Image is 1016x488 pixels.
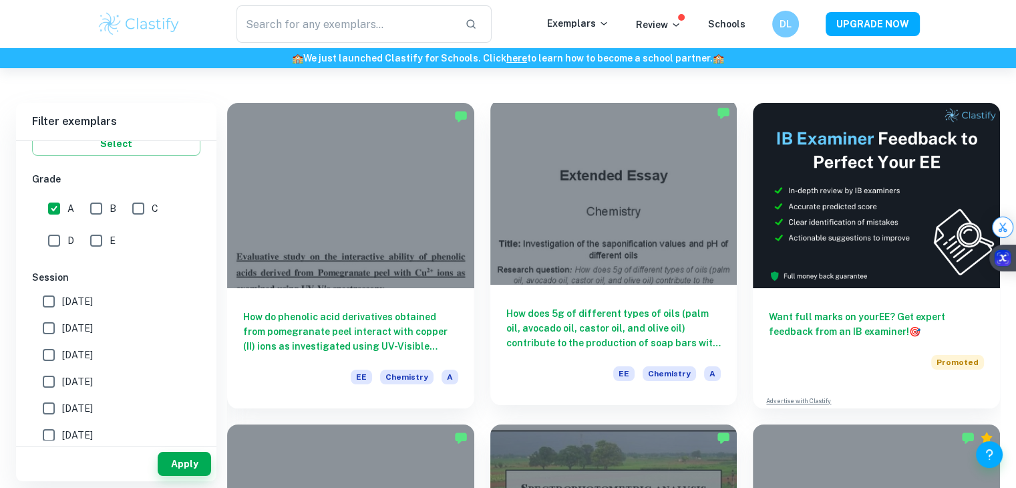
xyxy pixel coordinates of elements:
span: [DATE] [62,428,93,443]
h6: We just launched Clastify for Schools. Click to learn how to become a school partner. [3,51,1013,66]
span: [DATE] [62,348,93,362]
span: D [67,233,74,248]
a: here [506,53,527,64]
span: 🏫 [713,53,724,64]
button: Help and Feedback [976,441,1003,468]
span: A [704,366,721,381]
img: Marked [961,431,975,445]
button: Apply [158,452,211,476]
div: Premium [980,431,993,445]
h6: Want full marks on your EE ? Get expert feedback from an IB examiner! [769,310,984,339]
span: C [152,201,158,216]
h6: Filter exemplars [16,103,216,140]
button: Select [32,132,200,156]
img: Clastify logo [97,11,182,37]
a: Schools [708,19,745,29]
h6: Grade [32,172,200,187]
input: Search for any exemplars... [236,5,455,43]
button: UPGRADE NOW [826,12,920,36]
span: [DATE] [62,401,93,416]
img: Marked [454,431,468,445]
img: Marked [454,110,468,123]
span: 🎯 [909,326,920,337]
span: B [110,201,116,216]
span: 🏫 [292,53,303,64]
button: DL [772,11,799,37]
span: EE [351,370,372,384]
h6: How do phenolic acid derivatives obtained from pomegranate peel interact with copper (II) ions as... [243,310,458,354]
span: Chemistry [643,366,696,381]
img: Thumbnail [753,103,1000,288]
a: How do phenolic acid derivatives obtained from pomegranate peel interact with copper (II) ions as... [227,103,474,408]
span: A [442,370,458,384]
span: [DATE] [62,294,93,309]
a: How does 5g of different types of oils (palm oil, avocado oil, castor oil, and olive oil) contrib... [490,103,737,408]
span: Chemistry [380,370,434,384]
h6: Session [32,270,200,285]
span: [DATE] [62,374,93,389]
span: E [110,233,116,248]
span: Promoted [931,355,984,370]
span: EE [613,366,635,381]
span: A [67,201,74,216]
p: Review [636,17,681,32]
img: Marked [717,431,730,445]
h6: DL [778,17,793,31]
h6: How does 5g of different types of oils (palm oil, avocado oil, castor oil, and olive oil) contrib... [506,306,721,350]
span: [DATE] [62,321,93,336]
a: Want full marks on yourEE? Get expert feedback from an IB examiner!PromotedAdvertise with Clastify [753,103,1000,408]
a: Advertise with Clastify [766,396,831,406]
p: Exemplars [547,16,609,31]
img: Marked [717,106,730,120]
